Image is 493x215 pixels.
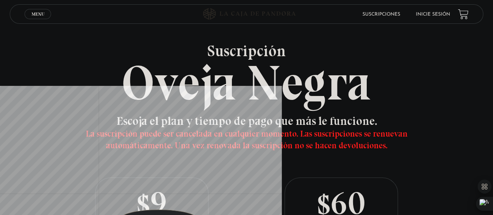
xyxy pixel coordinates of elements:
a: Inicie sesión [416,12,450,17]
h3: Escoja el plan y tiempo de pago que más le funcione. [57,115,436,150]
a: View your shopping cart [458,9,468,20]
span: Menu [32,12,44,16]
a: Suscripciones [362,12,400,17]
span: La suscripción puede ser cancelada en cualquier momento. Las suscripciones se renuevan automática... [85,128,407,151]
span: Cerrar [29,18,47,24]
h2: Oveja Negra [10,43,483,107]
span: Suscripción [10,43,483,59]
